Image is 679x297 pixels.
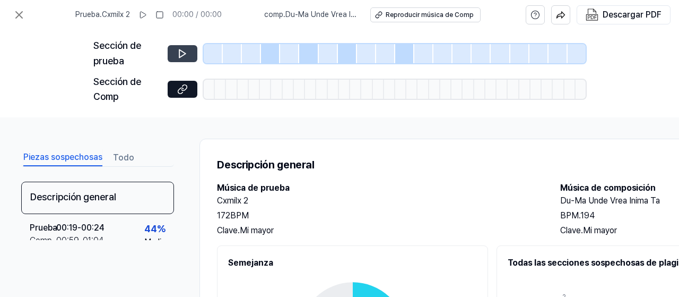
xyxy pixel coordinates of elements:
[560,183,656,193] font: Música de composición
[77,223,81,233] font: -
[93,40,141,66] font: Sección de prueba
[145,237,166,246] font: Medio
[240,225,274,235] font: Mi mayor
[52,235,54,245] font: .
[56,235,79,245] font: 00:59
[264,10,283,19] font: comp
[217,196,248,206] font: Cxmilx 2
[603,10,661,20] font: Descargar PDF
[81,223,105,233] font: 00:24
[93,76,141,103] font: Sección de Comp
[30,223,57,233] font: Prueba
[370,7,481,22] button: Reproducir música de Comp
[23,152,102,162] font: Piezas sospechosas
[264,10,356,29] font: Du-Ma Unde Vrea Inima Ta
[83,235,104,245] font: 01:04
[586,9,598,21] img: Descargar PDF
[530,10,540,20] svg: ayuda
[583,225,617,235] font: Mi mayor
[157,223,166,234] font: %
[228,258,273,268] font: Semejanza
[30,235,52,245] font: Comp
[30,191,116,202] font: Descripción general
[102,10,130,19] font: Cxmilx 2
[56,223,77,233] font: 00:19
[217,183,290,193] font: Música de prueba
[526,5,545,24] button: ayuda
[100,10,102,19] font: .
[283,10,285,19] font: .
[172,10,222,19] font: 00:00 / 00:00
[556,10,565,20] img: compartir
[386,11,474,19] font: Reproducir música de Comp
[217,210,230,220] font: 172
[217,158,314,171] font: Descripción general
[584,6,664,24] button: Descargar PDF
[79,235,83,245] font: -
[230,210,249,220] font: BPM
[560,196,660,206] font: Du-Ma Unde Vrea Inima Ta
[144,223,157,234] font: 44
[113,152,134,163] font: Todo
[560,210,595,220] font: BPM.194
[217,225,240,235] font: Clave.
[75,10,100,19] font: Prueba
[560,225,583,235] font: Clave.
